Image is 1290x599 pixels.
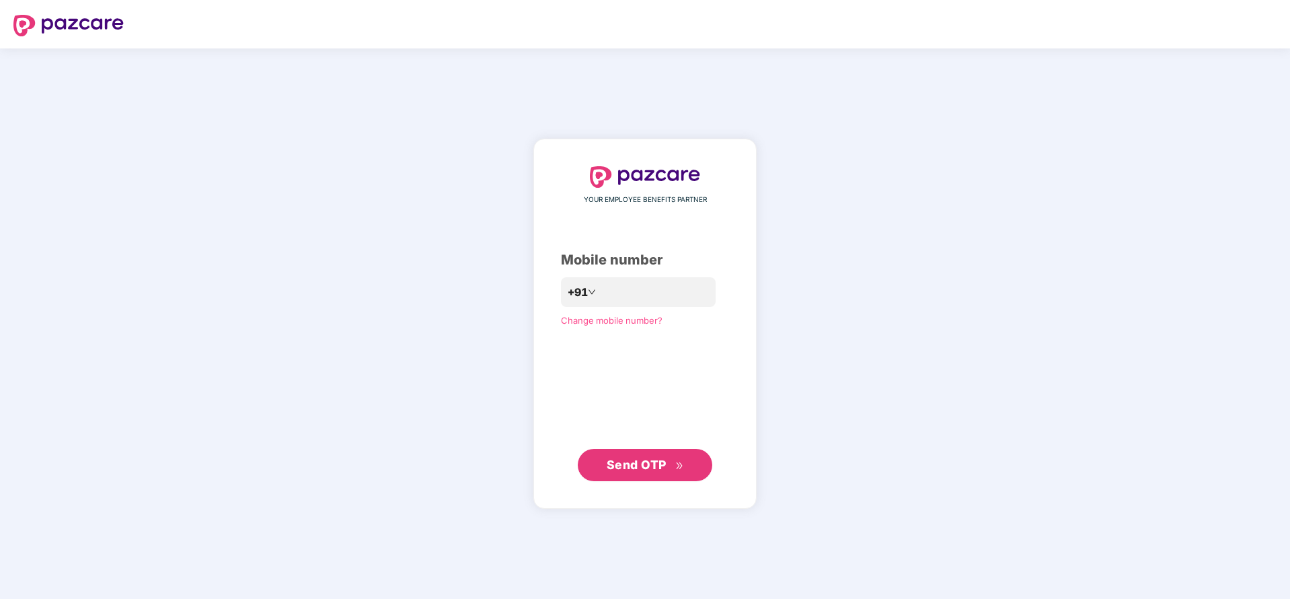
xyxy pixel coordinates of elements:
[584,195,707,205] span: YOUR EMPLOYEE BENEFITS PARTNER
[590,166,700,188] img: logo
[675,462,684,470] span: double-right
[568,284,588,301] span: +91
[13,15,124,36] img: logo
[607,458,667,472] span: Send OTP
[561,250,729,271] div: Mobile number
[578,449,712,481] button: Send OTPdouble-right
[588,288,596,296] span: down
[561,315,662,326] a: Change mobile number?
